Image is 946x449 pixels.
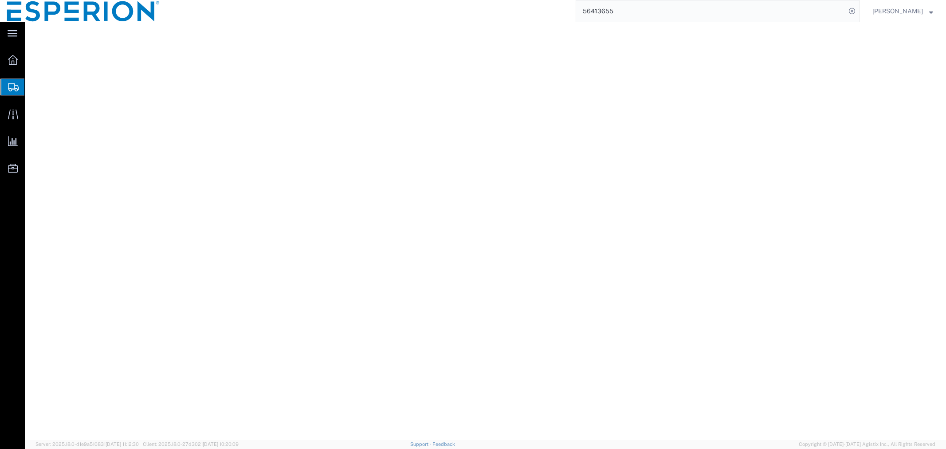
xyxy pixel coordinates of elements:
[25,22,946,440] iframe: FS Legacy Container
[203,441,239,447] span: [DATE] 10:20:09
[872,6,923,16] span: Alexandra Breaux
[106,441,139,447] span: [DATE] 11:12:30
[799,441,935,448] span: Copyright © [DATE]-[DATE] Agistix Inc., All Rights Reserved
[872,6,934,16] button: [PERSON_NAME]
[576,0,846,22] input: Search for shipment number, reference number
[35,441,139,447] span: Server: 2025.18.0-d1e9a510831
[432,441,455,447] a: Feedback
[143,441,239,447] span: Client: 2025.18.0-27d3021
[410,441,432,447] a: Support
